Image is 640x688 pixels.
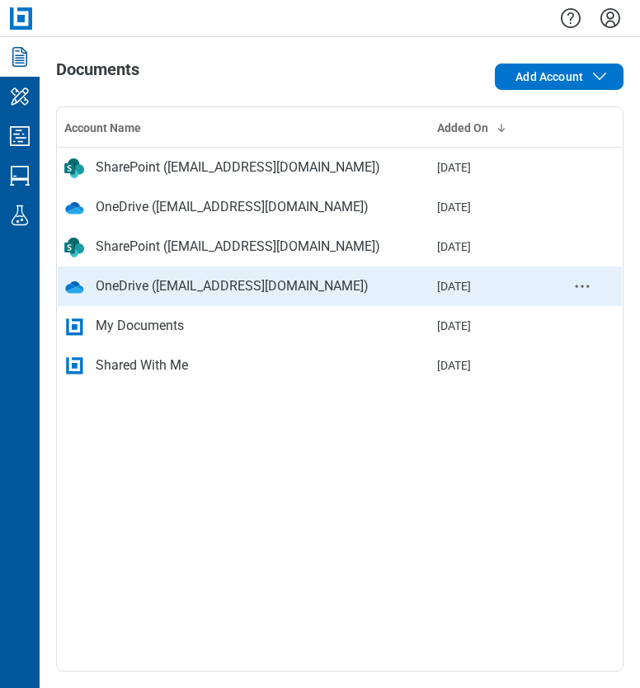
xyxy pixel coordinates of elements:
div: Added On [437,120,537,136]
button: Add Account [495,64,624,90]
svg: Documents [7,44,33,70]
div: My Documents [96,316,184,336]
div: Account Name [64,120,424,136]
button: context-menu [572,276,592,296]
td: [DATE] [431,148,544,187]
svg: Labs [7,202,33,229]
td: [DATE] [431,266,544,306]
td: [DATE] [431,187,544,227]
div: SharePoint ([EMAIL_ADDRESS][DOMAIN_NAME]) [96,237,380,257]
h1: Documents [56,60,139,87]
button: Settings [597,4,624,32]
svg: Studio Projects [7,123,33,149]
svg: Studio Sessions [7,163,33,189]
td: [DATE] [431,227,544,266]
td: [DATE] [431,306,544,346]
div: OneDrive ([EMAIL_ADDRESS][DOMAIN_NAME]) [96,276,369,296]
table: bb-data-table [57,107,623,385]
div: OneDrive ([EMAIL_ADDRESS][DOMAIN_NAME]) [96,197,369,217]
div: SharePoint ([EMAIL_ADDRESS][DOMAIN_NAME]) [96,158,380,177]
div: Shared With Me [96,356,188,375]
span: Add Account [515,68,583,85]
td: [DATE] [431,346,544,385]
svg: My Workspace [7,83,33,110]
